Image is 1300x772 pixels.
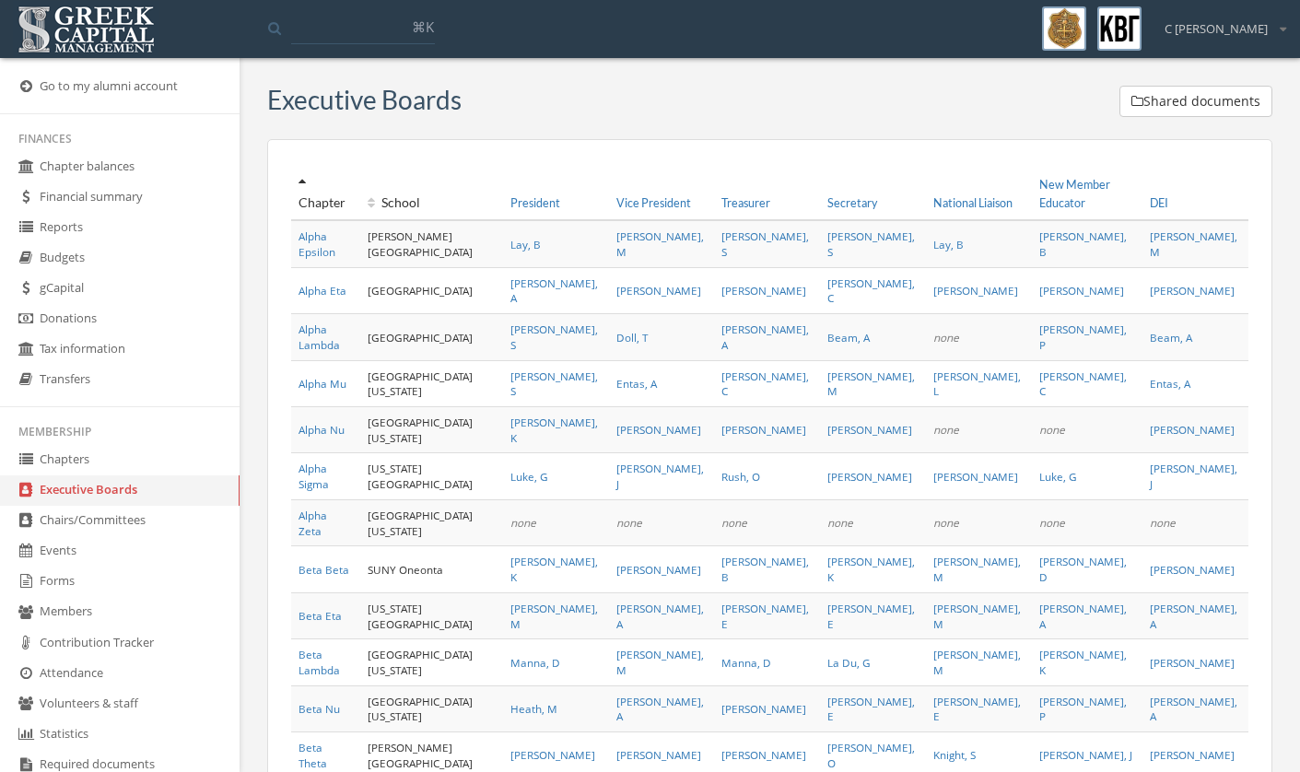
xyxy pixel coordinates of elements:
[933,196,1013,210] a: National Liaison
[1119,86,1272,117] button: Shared documents
[1039,694,1127,724] span: [PERSON_NAME], P
[616,283,701,298] a: [PERSON_NAME]
[412,18,434,36] span: ⌘K
[510,415,598,445] a: [PERSON_NAME], K
[299,376,346,391] a: Alpha Mu
[616,694,704,724] a: [PERSON_NAME], A
[510,515,536,530] em: none
[299,461,329,491] a: Alpha Sigma
[1039,469,1077,484] span: Luke, G
[1039,601,1127,631] a: [PERSON_NAME], A
[510,368,598,399] a: [PERSON_NAME], S
[360,314,503,360] td: [GEOGRAPHIC_DATA]
[721,554,809,584] a: [PERSON_NAME], B
[1039,747,1132,762] span: [PERSON_NAME], J
[1150,655,1235,670] a: [PERSON_NAME]
[1150,694,1237,724] a: [PERSON_NAME], A
[1150,283,1235,298] a: [PERSON_NAME]
[933,694,1021,724] span: [PERSON_NAME], E
[827,515,853,530] em: none
[721,283,806,298] span: [PERSON_NAME]
[1039,283,1124,298] span: [PERSON_NAME]
[299,322,340,352] a: Alpha Lambda
[510,601,598,631] a: [PERSON_NAME], M
[933,469,1018,484] a: [PERSON_NAME]
[1150,461,1237,491] a: [PERSON_NAME], J
[721,601,809,631] span: [PERSON_NAME], E
[1150,228,1237,259] a: [PERSON_NAME], M
[299,740,327,770] a: Beta Theta
[721,368,809,399] a: [PERSON_NAME], C
[827,330,870,345] a: Beam, A
[616,461,704,491] a: [PERSON_NAME], J
[827,275,915,306] span: [PERSON_NAME], C
[933,283,1018,298] a: [PERSON_NAME]
[933,601,1021,631] span: [PERSON_NAME], M
[616,562,701,577] span: [PERSON_NAME]
[510,747,595,762] span: [PERSON_NAME]
[616,601,704,631] a: [PERSON_NAME], A
[299,283,346,298] a: Alpha Eta
[721,469,760,484] span: Rush, O
[1039,422,1065,437] em: none
[616,515,642,530] em: none
[1165,20,1268,38] span: C [PERSON_NAME]
[827,740,915,770] span: [PERSON_NAME], O
[299,647,340,677] a: Beta Lambda
[616,422,701,437] a: [PERSON_NAME]
[827,655,871,670] span: La Du, G
[933,237,964,251] a: Lay, B
[510,322,598,352] a: [PERSON_NAME], S
[721,322,809,352] a: [PERSON_NAME], A
[933,515,959,530] em: none
[1039,368,1127,399] a: [PERSON_NAME], C
[510,655,560,670] a: Manna, D
[616,330,648,345] span: Doll, T
[827,228,915,259] a: [PERSON_NAME], S
[933,747,976,762] a: Knight, S
[616,647,704,677] a: [PERSON_NAME], M
[299,508,327,538] a: Alpha Zeta
[721,196,770,210] a: Treasurer
[1150,601,1237,631] span: [PERSON_NAME], A
[721,655,771,670] a: Manna, D
[510,701,557,716] a: Heath, M
[827,601,915,631] a: [PERSON_NAME], E
[267,86,462,114] h3: Executive Boards
[616,228,704,259] span: [PERSON_NAME], M
[1039,228,1127,259] a: [PERSON_NAME], B
[1150,747,1235,762] a: [PERSON_NAME]
[933,368,1021,399] a: [PERSON_NAME], L
[510,554,598,584] span: [PERSON_NAME], K
[360,168,503,220] th: School
[299,701,340,716] a: Beta Nu
[1039,178,1110,210] a: New Member Educator
[721,515,747,530] em: none
[933,422,959,437] em: none
[510,237,541,251] a: Lay, B
[616,376,657,391] a: Entas, A
[721,228,809,259] span: [PERSON_NAME], S
[827,469,912,484] a: [PERSON_NAME]
[933,554,1021,584] a: [PERSON_NAME], M
[510,196,560,210] a: President
[1150,422,1235,437] a: [PERSON_NAME]
[1039,647,1127,677] a: [PERSON_NAME], K
[1039,515,1065,530] em: none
